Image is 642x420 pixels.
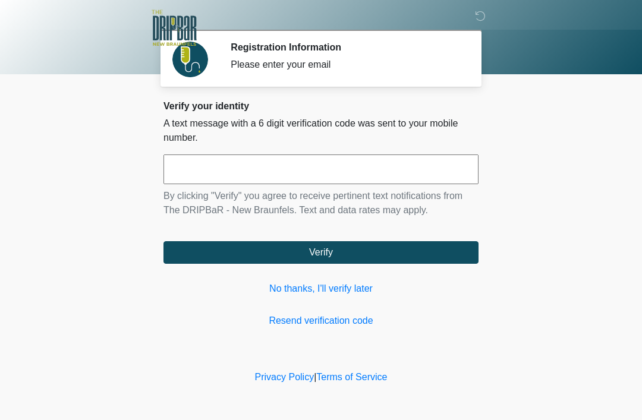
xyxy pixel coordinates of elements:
[172,42,208,77] img: Agent Avatar
[163,116,479,145] p: A text message with a 6 digit verification code was sent to your mobile number.
[314,372,316,382] a: |
[152,9,197,48] img: The DRIPBaR - New Braunfels Logo
[163,100,479,112] h2: Verify your identity
[163,282,479,296] a: No thanks, I'll verify later
[255,372,314,382] a: Privacy Policy
[231,58,461,72] div: Please enter your email
[163,241,479,264] button: Verify
[163,189,479,217] p: By clicking "Verify" you agree to receive pertinent text notifications from The DRIPBaR - New Bra...
[163,314,479,328] a: Resend verification code
[316,372,387,382] a: Terms of Service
